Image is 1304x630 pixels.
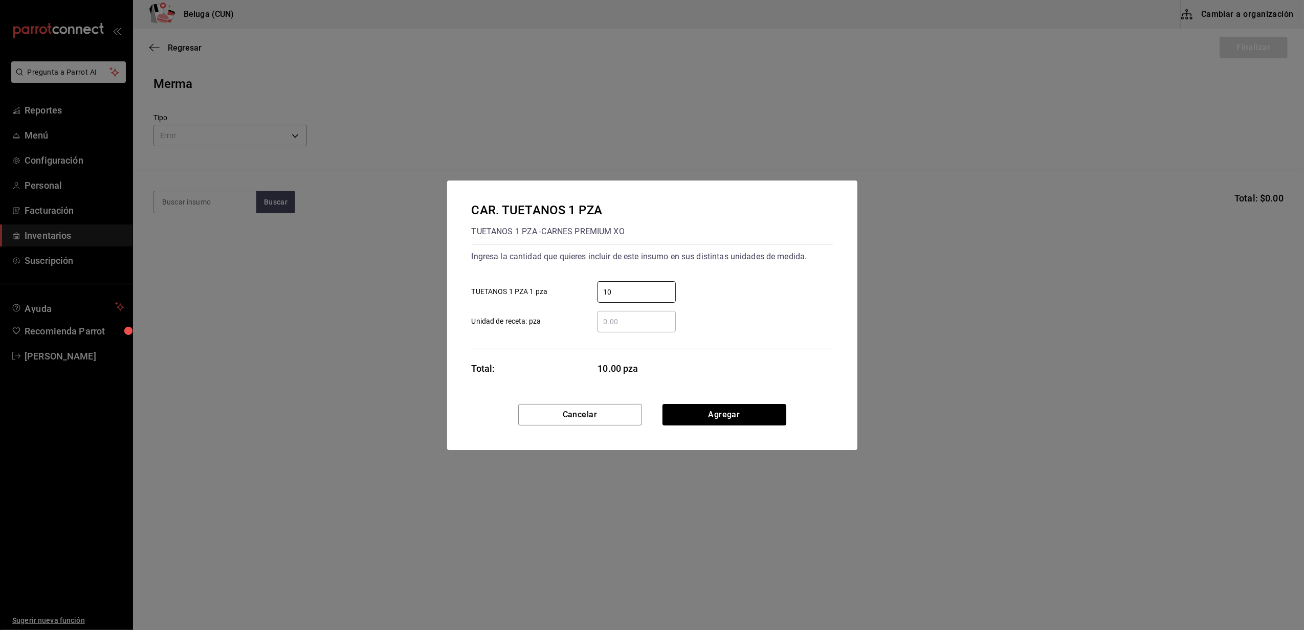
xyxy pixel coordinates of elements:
input: TUETANOS 1 PZA 1 pza [598,286,676,298]
span: 10.00 pza [598,362,676,375]
div: Total: [472,362,495,375]
span: TUETANOS 1 PZA 1 pza [472,286,548,297]
div: Ingresa la cantidad que quieres incluir de este insumo en sus distintas unidades de medida. [472,249,833,265]
button: Agregar [662,404,786,425]
button: Cancelar [518,404,642,425]
div: TUETANOS 1 PZA - CARNES PREMIUM XO [472,223,625,240]
div: CAR. TUETANOS 1 PZA [472,201,625,219]
span: Unidad de receta: pza [472,316,541,327]
input: Unidad de receta: pza [598,316,676,328]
